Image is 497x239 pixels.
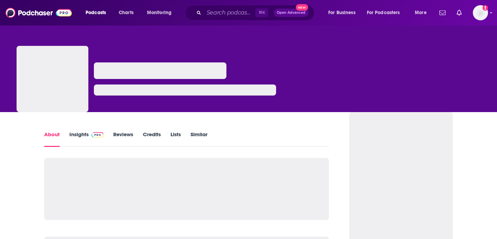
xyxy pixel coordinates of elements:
span: For Podcasters [367,8,400,18]
button: Open AdvancedNew [274,9,309,17]
span: Logged in as antonettefrontgate [473,5,488,20]
span: More [415,8,427,18]
a: Reviews [113,131,133,147]
img: Podchaser - Follow, Share and Rate Podcasts [6,6,72,19]
svg: Add a profile image [483,5,488,11]
div: Search podcasts, credits, & more... [192,5,321,21]
span: For Business [328,8,355,18]
button: open menu [362,7,410,18]
span: Podcasts [86,8,106,18]
button: Show profile menu [473,5,488,20]
button: open menu [81,7,115,18]
span: Open Advanced [277,11,305,14]
img: User Profile [473,5,488,20]
input: Search podcasts, credits, & more... [204,7,255,18]
a: About [44,131,60,147]
button: open menu [323,7,364,18]
a: Charts [114,7,138,18]
button: open menu [142,7,181,18]
a: Show notifications dropdown [454,7,465,19]
a: Similar [191,131,207,147]
a: Credits [143,131,161,147]
a: InsightsPodchaser Pro [69,131,104,147]
img: Podchaser Pro [91,132,104,138]
span: ⌘ K [255,8,268,17]
a: Show notifications dropdown [437,7,448,19]
span: New [296,4,308,11]
a: Lists [170,131,181,147]
span: Monitoring [147,8,172,18]
button: open menu [410,7,435,18]
span: Charts [119,8,134,18]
